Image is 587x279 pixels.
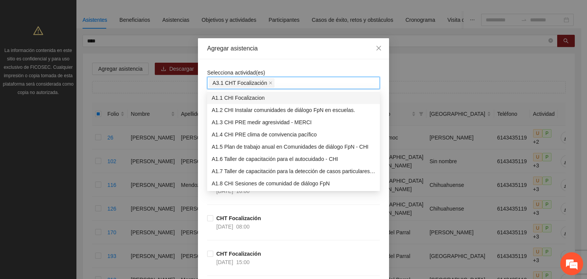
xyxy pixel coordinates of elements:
[40,39,128,49] div: Chatee con nosotros ahora
[212,118,375,127] div: A1.3 CHI PRE medir agresividad - MERCI
[207,70,265,76] span: Selecciona actividad(es)
[212,79,267,87] span: A3.1 CHT Focalización
[216,215,261,221] strong: CHT Focalización
[207,104,380,116] div: A1.2 CHI Instalar comunidades de diálogo FpN en escuelas.
[212,179,375,188] div: A1.8 CHI Sesiones de comunidad de diálogo FpN
[212,155,375,163] div: A1.6 Taller de capacitación para el autocuidado - CHI
[207,141,380,153] div: A1.5 Plan de trabajo anual en Comunidades de diálogo FpN - CHI
[207,165,380,177] div: A1.7 Taller de capacitación para la detección de casos particulares en temas de violencia en el e...
[216,251,261,257] strong: CHT Focalización
[368,38,389,59] button: Close
[125,4,144,22] div: Minimizar ventana de chat en vivo
[212,143,375,151] div: A1.5 Plan de trabajo anual en Comunidades de diálogo FpN - CHI
[212,106,375,114] div: A1.2 CHI Instalar comunidades de diálogo FpN en escuelas.
[207,128,380,141] div: A1.4 CHI PRE clima de convivencia pacífico
[212,130,375,139] div: A1.4 CHI PRE clima de convivencia pacífico
[207,44,380,53] div: Agregar asistencia
[376,45,382,51] span: close
[4,193,146,219] textarea: Escriba su mensaje y pulse “Intro”
[269,81,272,85] span: close
[236,188,250,194] span: 16:00
[207,153,380,165] div: A1.6 Taller de capacitación para el autocuidado - CHI
[209,78,274,88] span: A3.1 CHT Focalización
[212,167,375,175] div: A1.7 Taller de capacitación para la detección de casos particulares en temas de violencia en el e...
[216,188,233,194] span: [DATE]
[207,116,380,128] div: A1.3 CHI PRE medir agresividad - MERCI
[216,259,233,265] span: [DATE]
[236,224,250,230] span: 08:00
[236,259,250,265] span: 15:00
[207,92,380,104] div: A1.1 CHI Focalizacion
[212,94,375,102] div: A1.1 CHI Focalizacion
[207,177,380,190] div: A1.8 CHI Sesiones de comunidad de diálogo FpN
[44,94,105,171] span: Estamos en línea.
[216,224,233,230] span: [DATE]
